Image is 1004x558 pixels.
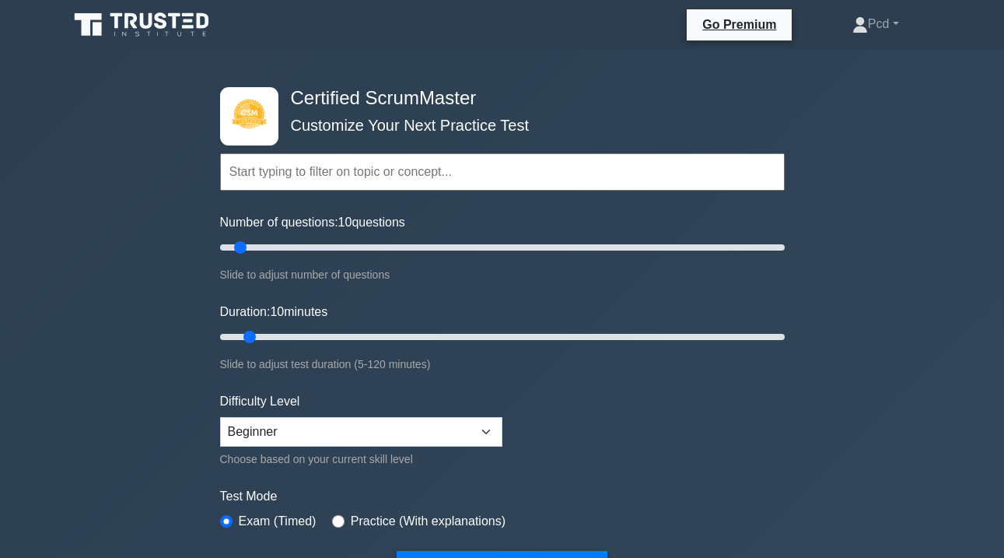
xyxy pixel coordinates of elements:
label: Practice (With explanations) [351,512,505,531]
div: Choose based on your current skill level [220,450,502,469]
a: Pcd [815,9,936,40]
label: Difficulty Level [220,392,300,411]
label: Exam (Timed) [239,512,317,531]
div: Slide to adjust test duration (5-120 minutes) [220,355,785,374]
label: Number of questions: questions [220,213,405,232]
label: Test Mode [220,487,785,506]
span: 10 [270,305,284,318]
input: Start typing to filter on topic or concept... [220,153,785,191]
a: Go Premium [693,15,785,34]
label: Duration: minutes [220,303,328,321]
h4: Certified ScrumMaster [285,87,708,110]
div: Slide to adjust number of questions [220,265,785,284]
span: 10 [338,216,352,229]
